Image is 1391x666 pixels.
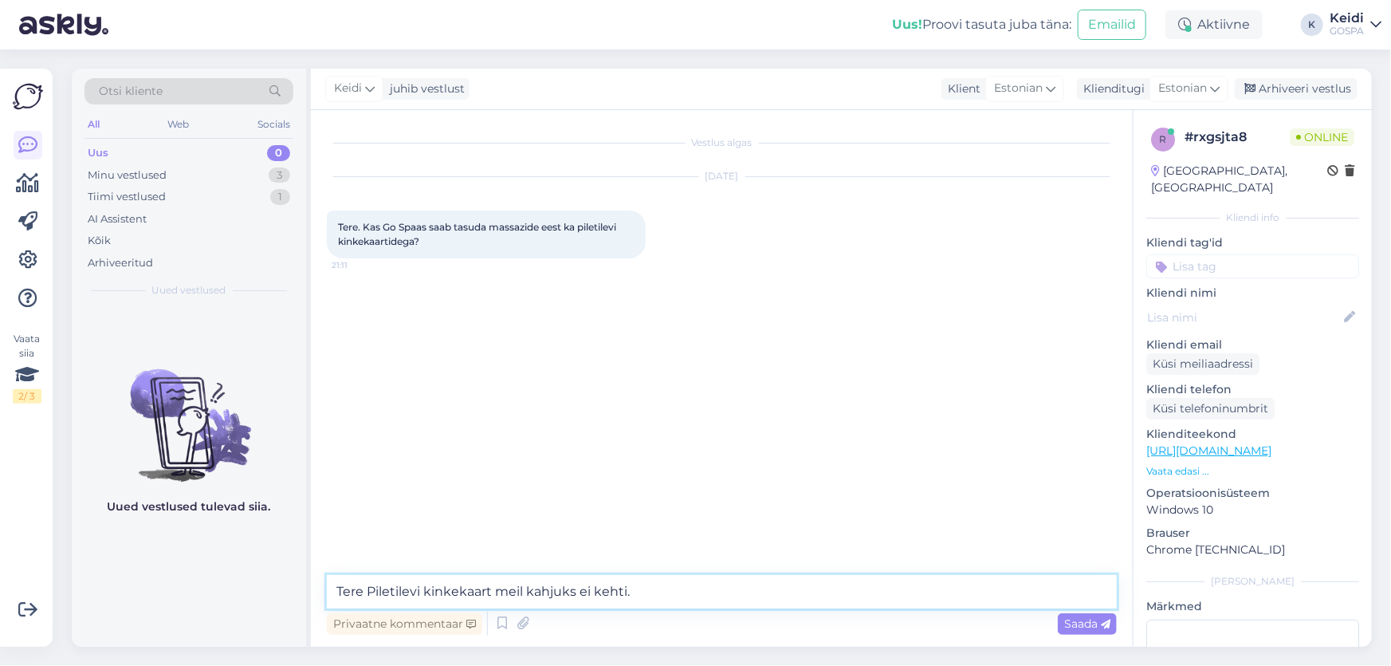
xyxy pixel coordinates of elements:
span: Keidi [334,80,362,97]
div: Klient [941,81,980,97]
p: Kliendi nimi [1146,285,1359,301]
span: Online [1290,128,1354,146]
div: [PERSON_NAME] [1146,574,1359,589]
div: # rxgsjta8 [1185,128,1290,147]
div: Aktiivne [1165,10,1263,39]
div: Minu vestlused [88,167,167,183]
span: Otsi kliente [99,83,163,100]
div: Küsi telefoninumbrit [1146,398,1275,420]
a: [URL][DOMAIN_NAME] [1146,443,1271,458]
div: GOSPA [1330,25,1364,37]
div: juhib vestlust [383,81,465,97]
textarea: Tere Piletilevi kinkekaart meil kahjuks ei kehti. [327,575,1117,609]
p: Windows 10 [1146,502,1359,518]
p: Kliendi email [1146,337,1359,353]
div: AI Assistent [88,211,147,227]
div: Proovi tasuta juba täna: [892,15,1071,34]
div: Keidi [1330,12,1364,25]
img: No chats [72,341,306,484]
div: Uus [88,145,108,161]
div: Klienditugi [1077,81,1145,97]
div: 3 [269,167,290,183]
div: Kliendi info [1146,211,1359,225]
b: Uus! [892,17,922,32]
span: Tere. Kas Go Spaas saab tasuda massazide eest ka piletilevi kinkekaartidega? [338,221,619,247]
div: K [1301,14,1323,36]
p: Klienditeekond [1146,426,1359,443]
div: Arhiveeritud [88,255,153,271]
div: All [84,114,103,135]
span: Estonian [1158,80,1207,97]
p: Operatsioonisüsteem [1146,485,1359,502]
div: Tiimi vestlused [88,189,166,205]
input: Lisa nimi [1147,309,1341,326]
div: Socials [254,114,293,135]
div: [GEOGRAPHIC_DATA], [GEOGRAPHIC_DATA] [1151,163,1327,196]
span: 21:11 [332,259,391,271]
p: Brauser [1146,525,1359,542]
div: 2 / 3 [13,389,41,404]
div: 0 [267,145,290,161]
span: Estonian [994,80,1043,97]
p: Kliendi tag'id [1146,234,1359,251]
img: Askly Logo [13,81,43,112]
div: Arhiveeri vestlus [1235,78,1358,100]
a: KeidiGOSPA [1330,12,1381,37]
span: Uued vestlused [152,283,226,298]
p: Kliendi telefon [1146,381,1359,398]
button: Emailid [1078,10,1146,40]
div: Vaata siia [13,332,41,404]
div: [DATE] [327,169,1117,183]
span: Saada [1064,617,1110,631]
p: Uued vestlused tulevad siia. [108,499,271,515]
div: 1 [270,189,290,205]
div: Kõik [88,233,111,249]
p: Märkmed [1146,598,1359,615]
div: Vestlus algas [327,136,1117,150]
div: Küsi meiliaadressi [1146,353,1259,375]
input: Lisa tag [1146,254,1359,278]
p: Chrome [TECHNICAL_ID] [1146,542,1359,558]
span: r [1160,133,1167,145]
div: Privaatne kommentaar [327,613,482,635]
div: Web [165,114,193,135]
p: Vaata edasi ... [1146,464,1359,479]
